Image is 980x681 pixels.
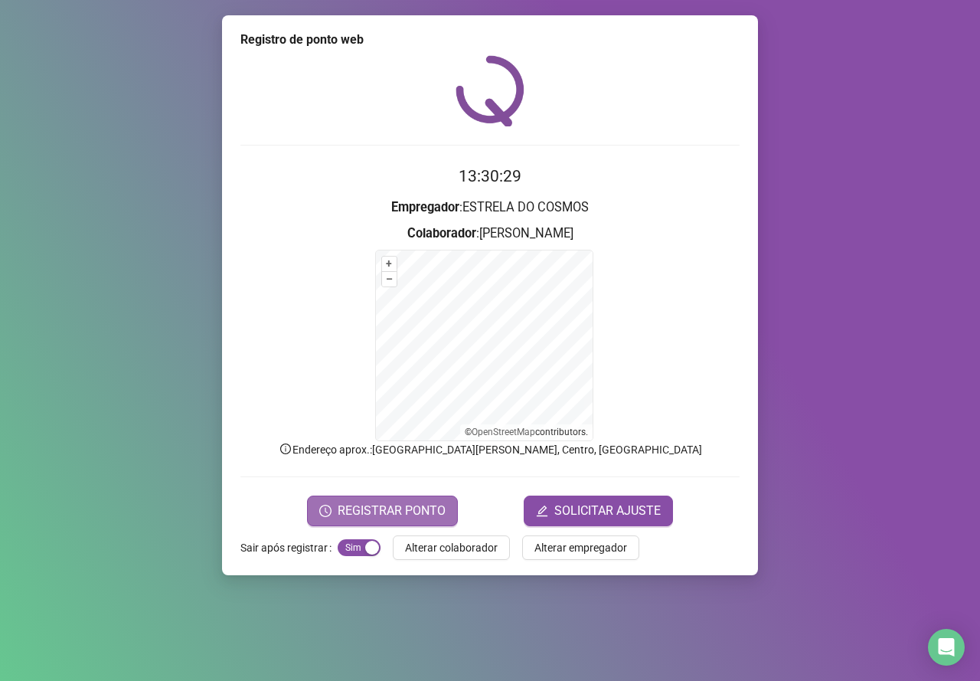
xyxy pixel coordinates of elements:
[456,55,524,126] img: QRPoint
[554,502,661,520] span: SOLICITAR AJUSTE
[240,535,338,560] label: Sair após registrar
[465,427,588,437] li: © contributors.
[319,505,332,517] span: clock-circle
[393,535,510,560] button: Alterar colaborador
[522,535,639,560] button: Alterar empregador
[382,257,397,271] button: +
[240,198,740,218] h3: : ESTRELA DO COSMOS
[534,539,627,556] span: Alterar empregador
[928,629,965,666] div: Open Intercom Messenger
[307,496,458,526] button: REGISTRAR PONTO
[382,272,397,286] button: –
[240,31,740,49] div: Registro de ponto web
[524,496,673,526] button: editSOLICITAR AJUSTE
[459,167,521,185] time: 13:30:29
[536,505,548,517] span: edit
[279,442,292,456] span: info-circle
[405,539,498,556] span: Alterar colaborador
[391,200,459,214] strong: Empregador
[472,427,535,437] a: OpenStreetMap
[407,226,476,241] strong: Colaborador
[338,502,446,520] span: REGISTRAR PONTO
[240,224,740,244] h3: : [PERSON_NAME]
[240,441,740,458] p: Endereço aprox. : [GEOGRAPHIC_DATA][PERSON_NAME], Centro, [GEOGRAPHIC_DATA]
